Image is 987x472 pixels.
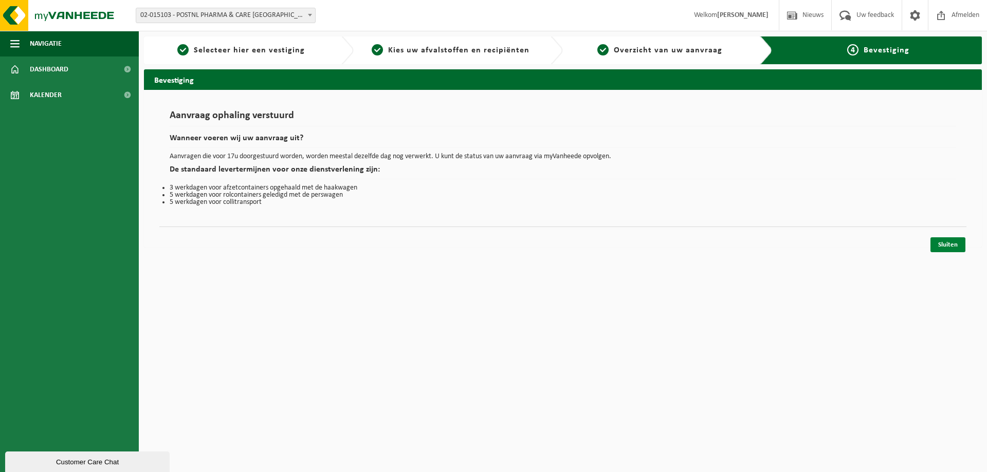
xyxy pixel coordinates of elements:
[568,44,752,56] a: 3Overzicht van uw aanvraag
[194,46,305,54] span: Selecteer hier een vestiging
[5,449,172,472] iframe: chat widget
[597,44,609,55] span: 3
[170,192,956,199] li: 5 werkdagen voor rolcontainers geledigd met de perswagen
[614,46,722,54] span: Overzicht van uw aanvraag
[359,44,543,56] a: 2Kies uw afvalstoffen en recipiënten
[847,44,858,55] span: 4
[170,184,956,192] li: 3 werkdagen voor afzetcontainers opgehaald met de haakwagen
[170,199,956,206] li: 5 werkdagen voor collitransport
[30,56,68,82] span: Dashboard
[144,69,982,89] h2: Bevestiging
[30,31,62,56] span: Navigatie
[136,8,316,23] span: 02-015103 - POSTNL PHARMA & CARE BELGIUM - TURNHOUT
[170,134,956,148] h2: Wanneer voeren wij uw aanvraag uit?
[170,153,956,160] p: Aanvragen die voor 17u doorgestuurd worden, worden meestal dezelfde dag nog verwerkt. U kunt de s...
[388,46,529,54] span: Kies uw afvalstoffen en recipiënten
[177,44,189,55] span: 1
[149,44,333,56] a: 1Selecteer hier een vestiging
[372,44,383,55] span: 2
[717,11,769,19] strong: [PERSON_NAME]
[864,46,909,54] span: Bevestiging
[30,82,62,108] span: Kalender
[930,237,965,252] a: Sluiten
[136,8,315,23] span: 02-015103 - POSTNL PHARMA & CARE BELGIUM - TURNHOUT
[170,165,956,179] h2: De standaard levertermijnen voor onze dienstverlening zijn:
[170,110,956,126] h1: Aanvraag ophaling verstuurd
